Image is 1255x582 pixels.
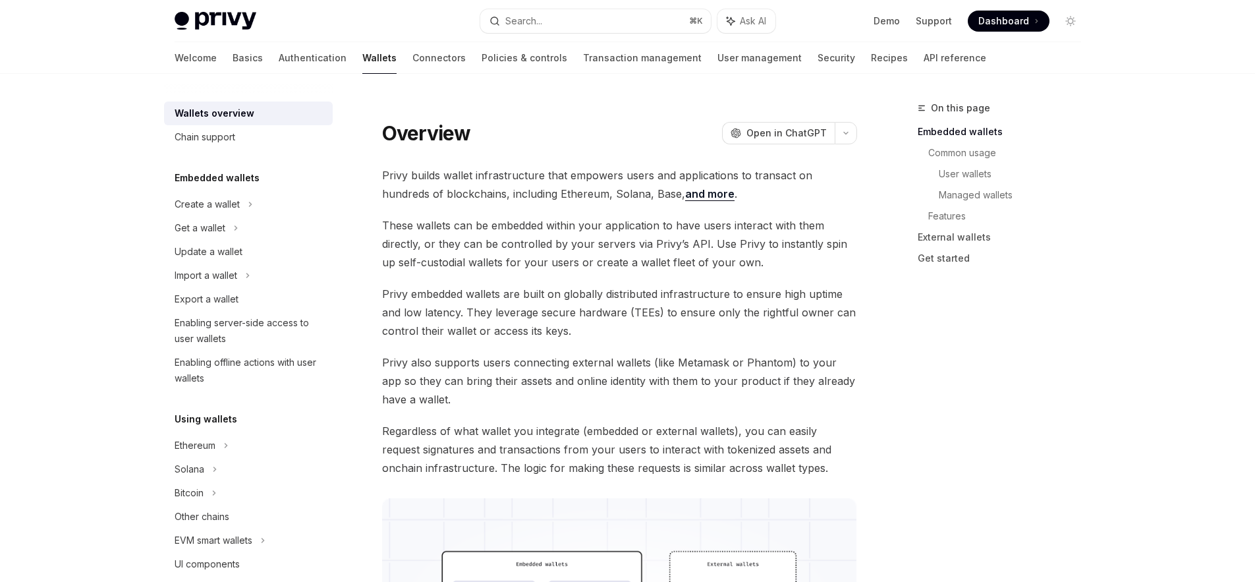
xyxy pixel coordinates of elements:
[175,12,256,30] img: light logo
[164,125,333,149] a: Chain support
[362,42,397,74] a: Wallets
[918,227,1092,248] a: External wallets
[164,311,333,351] a: Enabling server-side access to user wallets
[175,509,229,525] div: Other chains
[918,121,1092,142] a: Embedded wallets
[480,9,711,33] button: Search...⌘K
[931,100,990,116] span: On this page
[175,170,260,186] h5: Embedded wallets
[382,422,857,477] span: Regardless of what wallet you integrate (embedded or external wallets), you can easily request si...
[175,129,235,145] div: Chain support
[175,438,215,453] div: Ethereum
[175,244,242,260] div: Update a wallet
[175,315,325,347] div: Enabling server-side access to user wallets
[164,287,333,311] a: Export a wallet
[939,163,1092,185] a: User wallets
[175,291,238,307] div: Export a wallet
[175,556,240,572] div: UI components
[482,42,567,74] a: Policies & controls
[382,121,471,145] h1: Overview
[175,196,240,212] div: Create a wallet
[939,185,1092,206] a: Managed wallets
[164,552,333,576] a: UI components
[505,13,542,29] div: Search...
[717,42,802,74] a: User management
[978,15,1029,28] span: Dashboard
[164,240,333,264] a: Update a wallet
[164,102,333,125] a: Wallets overview
[722,122,835,144] button: Open in ChatGPT
[175,42,217,74] a: Welcome
[871,42,908,74] a: Recipes
[382,353,857,409] span: Privy also supports users connecting external wallets (like Metamask or Phantom) to your app so t...
[175,461,204,477] div: Solana
[717,9,775,33] button: Ask AI
[175,355,325,386] div: Enabling offline actions with user wallets
[1060,11,1081,32] button: Toggle dark mode
[924,42,986,74] a: API reference
[175,485,204,501] div: Bitcoin
[175,411,237,427] h5: Using wallets
[164,351,333,390] a: Enabling offline actions with user wallets
[382,285,857,340] span: Privy embedded wallets are built on globally distributed infrastructure to ensure high uptime and...
[279,42,347,74] a: Authentication
[740,15,766,28] span: Ask AI
[412,42,466,74] a: Connectors
[916,15,952,28] a: Support
[382,166,857,203] span: Privy builds wallet infrastructure that empowers users and applications to transact on hundreds o...
[928,206,1092,227] a: Features
[233,42,263,74] a: Basics
[818,42,855,74] a: Security
[746,127,827,140] span: Open in ChatGPT
[874,15,900,28] a: Demo
[918,248,1092,269] a: Get started
[164,505,333,529] a: Other chains
[175,220,225,236] div: Get a wallet
[175,105,254,121] div: Wallets overview
[583,42,702,74] a: Transaction management
[928,142,1092,163] a: Common usage
[968,11,1049,32] a: Dashboard
[175,533,252,548] div: EVM smart wallets
[175,268,237,283] div: Import a wallet
[382,216,857,272] span: These wallets can be embedded within your application to have users interact with them directly, ...
[685,187,735,201] a: and more
[689,16,703,26] span: ⌘ K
